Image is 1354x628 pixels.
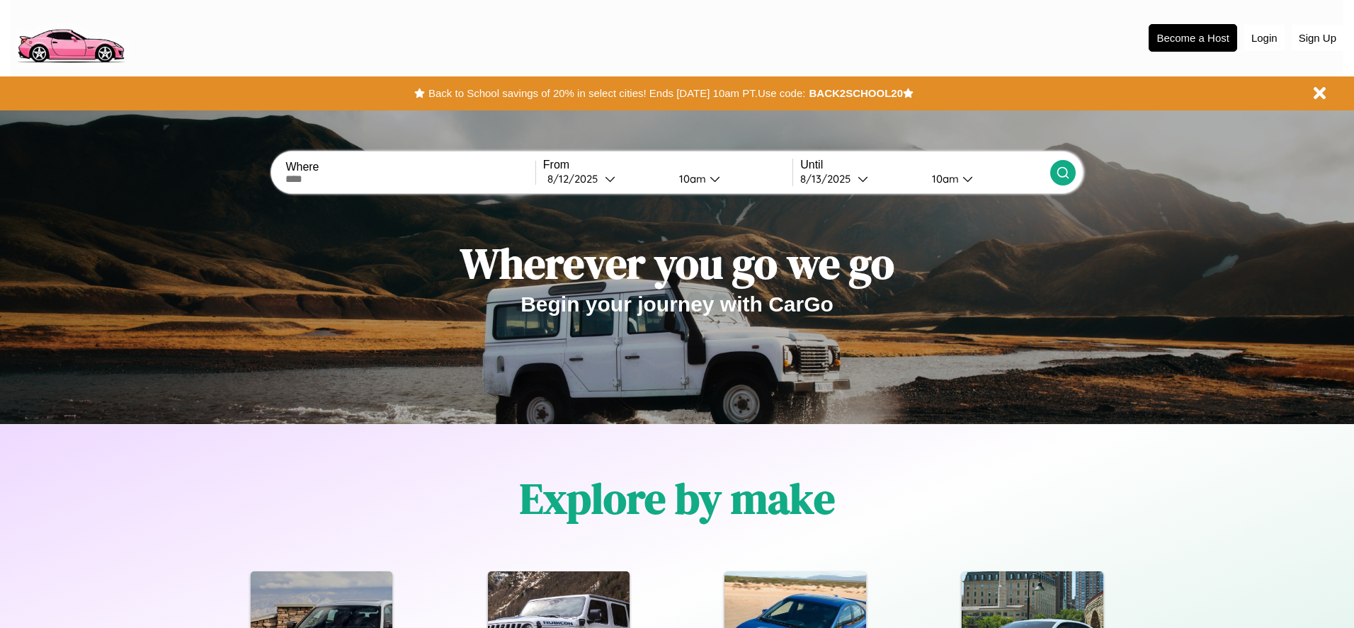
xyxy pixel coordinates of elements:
button: 8/12/2025 [543,171,668,186]
button: Login [1244,25,1285,51]
div: 8 / 12 / 2025 [547,172,605,185]
label: Where [285,161,535,173]
div: 10am [672,172,710,185]
div: 8 / 13 / 2025 [800,172,858,185]
button: Back to School savings of 20% in select cities! Ends [DATE] 10am PT.Use code: [425,84,809,103]
h1: Explore by make [520,469,835,527]
b: BACK2SCHOOL20 [809,87,903,99]
label: Until [800,159,1049,171]
img: logo [11,7,130,67]
button: Become a Host [1149,24,1237,52]
button: 10am [668,171,792,186]
button: Sign Up [1292,25,1343,51]
label: From [543,159,792,171]
div: 10am [925,172,962,185]
button: 10am [921,171,1049,186]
